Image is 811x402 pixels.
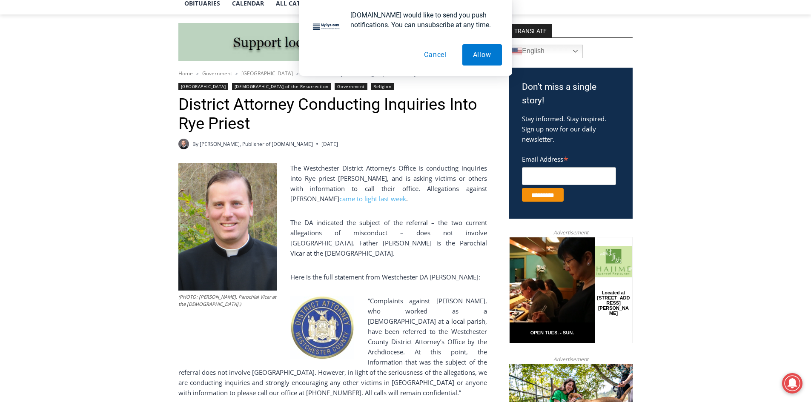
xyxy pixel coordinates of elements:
[545,355,597,363] span: Advertisement
[178,163,277,291] img: David Barton, Parochial Vicar at the Church of the Resurrection
[522,80,620,107] h3: Don't miss a single story!
[253,3,307,39] a: Book [PERSON_NAME]'s Good Humor for Your Event
[522,114,620,144] p: Stay informed. Stay inspired. Sign up now for our daily newsletter.
[321,140,338,148] time: [DATE]
[462,44,502,66] button: Allow
[3,88,83,120] span: Open Tues. - Sun. [PHONE_NUMBER]
[344,10,502,30] div: [DOMAIN_NAME] would like to send you push notifications. You can unsubscribe at any time.
[545,228,597,237] span: Advertisement
[232,83,331,90] a: [DEMOGRAPHIC_DATA] of the Resurrection
[339,194,406,203] a: came to light last week
[215,0,402,83] div: "I learned about the history of a place I’d honestly never considered even as a resident of [GEOG...
[205,83,413,106] a: Intern @ [DOMAIN_NAME]
[178,95,487,134] h1: District Attorney Conducting Inquiries Into Rye Priest
[0,86,86,106] a: Open Tues. - Sun. [PHONE_NUMBER]
[178,296,487,398] p: “Complaints against [PERSON_NAME], who worked as a [DEMOGRAPHIC_DATA] at a local parish, have bee...
[371,83,394,90] a: Religion
[178,139,189,149] a: Author image
[259,9,296,33] h4: Book [PERSON_NAME]'s Good Humor for Your Event
[522,151,616,166] label: Email Address
[178,272,487,282] p: Here is the full statement from Westchester DA [PERSON_NAME]:
[335,83,367,90] a: Government
[178,293,277,308] figcaption: (PHOTO: [PERSON_NAME], Parochial Vicar at the [DEMOGRAPHIC_DATA].)
[178,83,229,90] a: [GEOGRAPHIC_DATA]
[178,163,487,204] p: The Westchester District Attorney’s Office is conducting inquiries into Rye priest [PERSON_NAME],...
[223,85,395,104] span: Intern @ [DOMAIN_NAME]
[309,10,344,44] img: notification icon
[87,53,121,102] div: Located at [STREET_ADDRESS][PERSON_NAME]
[56,15,210,23] div: No Generators on Trucks so No Noise or Pollution
[413,44,457,66] button: Cancel
[290,296,354,359] img: Westchester District Attorney
[200,140,313,148] a: [PERSON_NAME], Publisher of [DOMAIN_NAME]
[178,217,487,258] p: The DA indicated the subject of the referral – the two current allegations of misconduct – does n...
[192,140,198,148] span: By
